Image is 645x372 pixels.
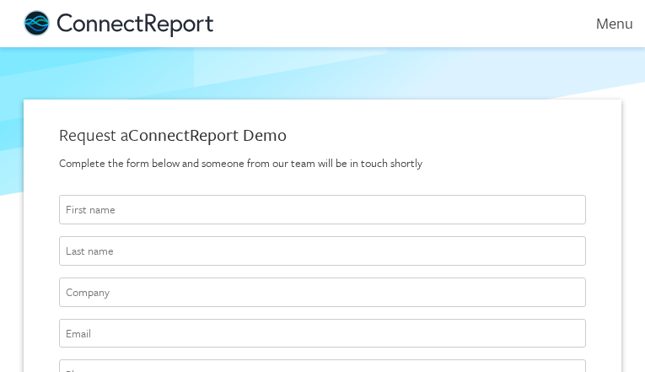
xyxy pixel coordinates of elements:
[59,236,586,266] input: Last name
[59,155,586,171] div: Complete the form below and someone from our team will be in touch shortly
[59,195,586,224] input: First name
[59,278,586,307] input: Company
[128,122,287,147] span: ConnectReport Demo
[59,319,586,348] input: Email
[59,123,586,147] div: Request a
[573,13,633,33] div: Menu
